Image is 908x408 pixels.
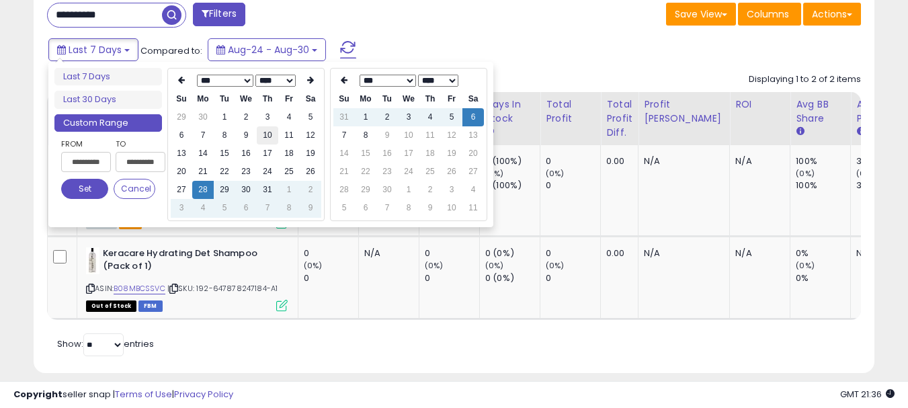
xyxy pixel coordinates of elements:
td: 16 [376,145,398,163]
td: 26 [300,163,321,181]
td: 14 [333,145,355,163]
td: 4 [462,181,484,199]
div: Profit [PERSON_NAME] [644,97,724,126]
td: 13 [462,126,484,145]
small: Avg Win Price. [856,126,864,138]
th: Th [257,90,278,108]
small: (0%) [856,168,875,179]
td: 29 [214,181,235,199]
div: Total Profit [546,97,595,126]
th: Th [419,90,441,108]
div: 7 (100%) [485,155,540,167]
small: (0%) [546,260,565,271]
td: 1 [398,181,419,199]
li: Last 7 Days [54,68,162,86]
li: Custom Range [54,114,162,132]
td: 30 [235,181,257,199]
td: 25 [419,163,441,181]
label: From [61,137,108,151]
div: Displaying 1 to 2 of 2 items [749,73,861,86]
span: FBM [138,300,163,312]
td: 7 [376,199,398,217]
div: 0 [546,155,600,167]
th: Sa [462,90,484,108]
td: 20 [171,163,192,181]
b: Keracare Hydrating Det Shampoo (Pack of 1) [103,247,266,276]
div: 0 (0%) [485,272,540,284]
td: 20 [462,145,484,163]
td: 15 [355,145,376,163]
td: 23 [376,163,398,181]
td: 15 [214,145,235,163]
td: 4 [419,108,441,126]
span: Show: entries [57,337,154,350]
div: 0.00 [606,155,628,167]
td: 8 [355,126,376,145]
td: 2 [235,108,257,126]
td: 7 [257,199,278,217]
button: Columns [738,3,801,26]
div: 0% [796,272,850,284]
div: N/A [644,247,719,259]
td: 7 [333,126,355,145]
div: 0 [425,247,479,259]
span: All listings that are currently out of stock and unavailable for purchase on Amazon [86,300,136,312]
td: 30 [376,181,398,199]
td: 14 [192,145,214,163]
span: Aug-24 - Aug-30 [228,43,309,56]
span: 2025-09-7 21:36 GMT [840,388,895,401]
td: 28 [192,181,214,199]
a: Privacy Policy [174,388,233,401]
td: 6 [462,108,484,126]
td: 2 [419,181,441,199]
a: Terms of Use [115,388,172,401]
th: We [398,90,419,108]
button: Save View [666,3,736,26]
a: B08MBCSSVC [114,283,165,294]
div: N/A [856,247,901,259]
div: N/A [735,155,780,167]
td: 11 [419,126,441,145]
td: 1 [214,108,235,126]
td: 5 [441,108,462,126]
div: 0 [304,272,358,284]
td: 17 [257,145,278,163]
small: Avg BB Share. [796,126,804,138]
td: 9 [300,199,321,217]
th: Tu [214,90,235,108]
td: 3 [257,108,278,126]
div: ASIN: [86,247,288,310]
small: (0%) [485,260,504,271]
td: 5 [333,199,355,217]
td: 2 [300,181,321,199]
small: (0%) [304,260,323,271]
label: To [116,137,155,151]
td: 8 [398,199,419,217]
td: 3 [441,181,462,199]
small: (0%) [796,168,815,179]
th: Su [171,90,192,108]
td: 1 [355,108,376,126]
td: 19 [300,145,321,163]
td: 9 [376,126,398,145]
td: 10 [257,126,278,145]
small: (0%) [425,260,444,271]
th: Mo [355,90,376,108]
div: 100% [796,155,850,167]
td: 7 [192,126,214,145]
div: 0 [546,272,600,284]
td: 31 [333,108,355,126]
div: Avg Win Price [856,97,905,126]
td: 23 [235,163,257,181]
td: 18 [278,145,300,163]
td: 31 [257,181,278,199]
th: Su [333,90,355,108]
td: 10 [441,199,462,217]
th: We [235,90,257,108]
button: Filters [193,3,245,26]
span: Compared to: [140,44,202,57]
td: 30 [192,108,214,126]
th: Fr [441,90,462,108]
td: 9 [235,126,257,145]
div: 0% [796,247,850,259]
